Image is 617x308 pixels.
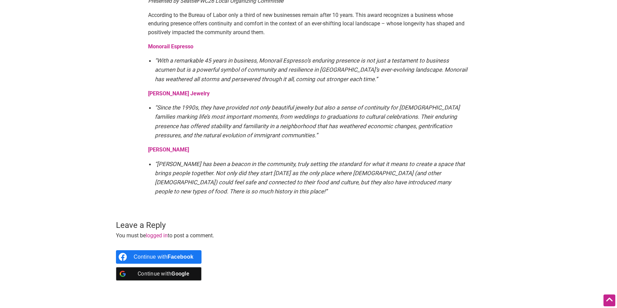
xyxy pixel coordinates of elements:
[134,250,193,264] div: Continue with
[134,267,193,281] div: Continue with
[155,57,467,82] em: “With a remarkable 45 years in business, Monorail Espresso’s enduring presence is not just a test...
[116,231,501,240] p: You must be to post a comment.
[148,11,469,37] p: According to the Bureau of Labor only a third of new businesses remain after 10 years. This award...
[148,43,193,50] a: Monorail Espresso
[116,220,501,231] h3: Leave a Reply
[155,161,465,195] em: “[PERSON_NAME] has been a beacon in the community, truly setting the standard for what it means t...
[171,270,189,277] b: Google
[146,232,168,239] a: logged in
[155,104,460,139] em: “Since the 1990s, they have provided not only beautiful jewelry but also a sense of continuity fo...
[116,250,201,264] a: Continue with <b>Facebook</b>
[167,254,193,260] b: Facebook
[116,267,201,281] a: Continue with <b>Google</b>
[603,294,615,306] div: Scroll Back to Top
[148,146,189,153] a: [PERSON_NAME]
[148,90,210,97] a: [PERSON_NAME] Jewelry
